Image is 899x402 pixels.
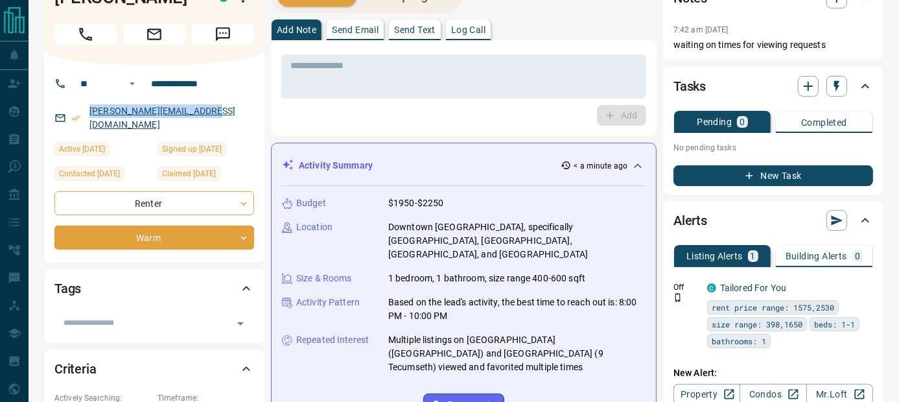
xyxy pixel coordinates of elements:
[686,252,743,261] p: Listing Alerts
[801,118,847,127] p: Completed
[707,283,716,292] div: condos.ca
[124,76,140,91] button: Open
[54,278,81,299] h2: Tags
[388,333,646,374] p: Multiple listings on [GEOGRAPHIC_DATA] ([GEOGRAPHIC_DATA]) and [GEOGRAPHIC_DATA] (9 Tecumseth) vi...
[59,167,120,180] span: Contacted [DATE]
[54,353,254,384] div: Criteria
[712,318,802,331] span: size range: 398,1650
[296,272,352,285] p: Size & Rooms
[54,167,151,185] div: Thu Oct 09 2025
[54,142,151,160] div: Thu Oct 09 2025
[54,24,117,45] span: Call
[282,154,646,178] div: Activity Summary< a minute ago
[388,296,646,323] p: Based on the lead's activity, the best time to reach out is: 8:00 PM - 10:00 PM
[59,143,105,156] span: Active [DATE]
[123,24,185,45] span: Email
[54,273,254,304] div: Tags
[89,106,236,130] a: [PERSON_NAME][EMAIL_ADDRESS][DOMAIN_NAME]
[162,167,216,180] span: Claimed [DATE]
[299,159,373,172] p: Activity Summary
[277,25,316,34] p: Add Note
[162,143,222,156] span: Signed up [DATE]
[54,359,97,379] h2: Criteria
[231,314,250,333] button: Open
[388,272,585,285] p: 1 bedroom, 1 bathroom, size range 400-600 sqft
[71,113,80,123] svg: Email Verified
[388,196,443,210] p: $1950-$2250
[192,24,254,45] span: Message
[673,366,873,380] p: New Alert:
[786,252,847,261] p: Building Alerts
[296,220,333,234] p: Location
[574,160,627,172] p: < a minute ago
[158,142,254,160] div: Sun Jan 07 2024
[855,252,860,261] p: 0
[673,76,706,97] h2: Tasks
[673,281,699,293] p: Off
[296,296,360,309] p: Activity Pattern
[814,318,855,331] span: beds: 1-1
[54,226,254,250] div: Warm
[332,25,379,34] p: Send Email
[720,283,786,293] a: Tailored For You
[712,301,834,314] span: rent price range: 1575,2530
[751,252,756,261] p: 1
[673,293,683,302] svg: Push Notification Only
[388,220,646,261] p: Downtown [GEOGRAPHIC_DATA], specifically [GEOGRAPHIC_DATA], [GEOGRAPHIC_DATA], [GEOGRAPHIC_DATA],...
[673,38,873,52] p: waiting on times for viewing requests
[296,196,326,210] p: Budget
[673,165,873,186] button: New Task
[673,138,873,158] p: No pending tasks
[451,25,485,34] p: Log Call
[296,333,369,347] p: Repeated Interest
[712,335,766,348] span: bathrooms: 1
[673,25,729,34] p: 7:42 am [DATE]
[158,167,254,185] div: Mon Oct 06 2025
[673,210,707,231] h2: Alerts
[394,25,436,34] p: Send Text
[54,191,254,215] div: Renter
[673,205,873,236] div: Alerts
[740,117,745,126] p: 0
[697,117,732,126] p: Pending
[673,71,873,102] div: Tasks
